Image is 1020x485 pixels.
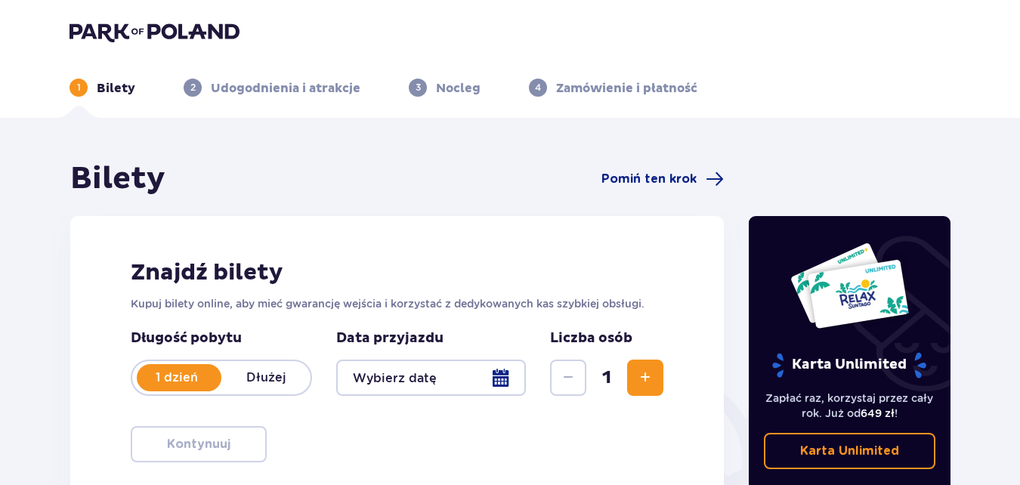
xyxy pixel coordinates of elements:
[601,171,697,187] span: Pomiń ten krok
[529,79,697,97] div: 4Zamówienie i płatność
[221,369,311,386] p: Dłużej
[211,80,360,97] p: Udogodnienia i atrakcje
[861,407,895,419] span: 649 zł
[627,360,663,396] button: Zwiększ
[436,80,481,97] p: Nocleg
[70,160,165,198] h1: Bilety
[190,81,196,94] p: 2
[77,81,81,94] p: 1
[131,258,663,287] h2: Znajdź bilety
[131,426,267,462] button: Kontynuuj
[409,79,481,97] div: 3Nocleg
[131,329,312,348] p: Długość pobytu
[771,352,928,378] p: Karta Unlimited
[132,369,221,386] p: 1 dzień
[764,391,936,421] p: Zapłać raz, korzystaj przez cały rok. Już od !
[97,80,135,97] p: Bilety
[550,360,586,396] button: Zmniejsz
[800,443,899,459] p: Karta Unlimited
[535,81,541,94] p: 4
[70,79,135,97] div: 1Bilety
[556,80,697,97] p: Zamówienie i płatność
[70,21,240,42] img: Park of Poland logo
[764,433,936,469] a: Karta Unlimited
[416,81,421,94] p: 3
[336,329,444,348] p: Data przyjazdu
[184,79,360,97] div: 2Udogodnienia i atrakcje
[790,242,910,329] img: Dwie karty całoroczne do Suntago z napisem 'UNLIMITED RELAX', na białym tle z tropikalnymi liśćmi...
[131,296,663,311] p: Kupuj bilety online, aby mieć gwarancję wejścia i korzystać z dedykowanych kas szybkiej obsługi.
[167,436,230,453] p: Kontynuuj
[589,366,624,389] span: 1
[550,329,632,348] p: Liczba osób
[601,170,724,188] a: Pomiń ten krok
